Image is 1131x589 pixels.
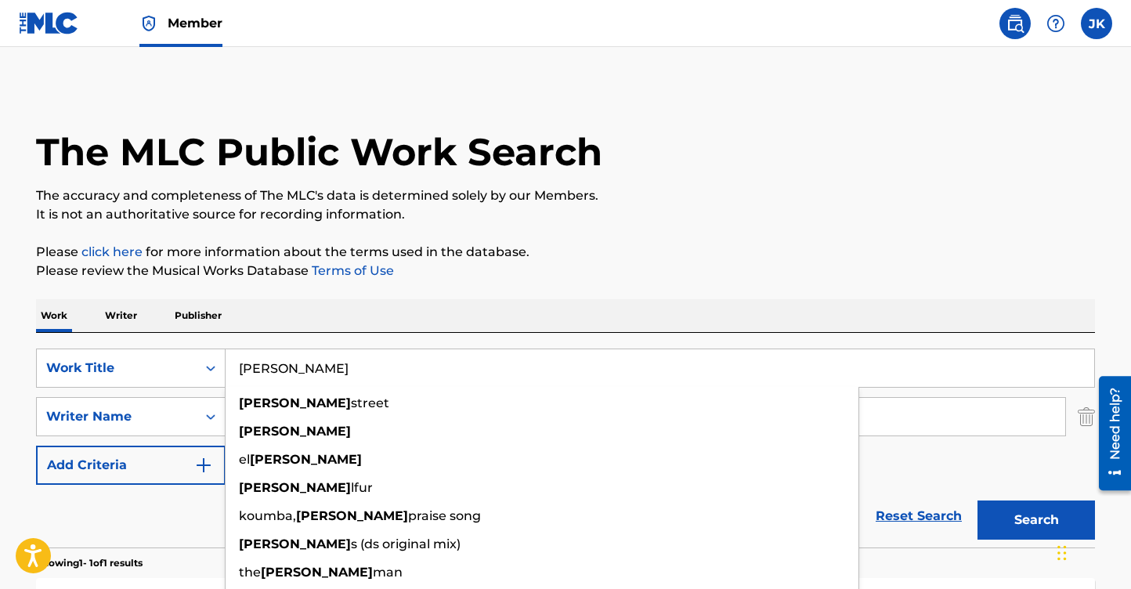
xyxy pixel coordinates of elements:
strong: [PERSON_NAME] [250,452,362,467]
button: Add Criteria [36,446,226,485]
iframe: Chat Widget [1053,514,1131,589]
a: Terms of Use [309,263,394,278]
a: click here [81,244,143,259]
span: praise song [408,508,481,523]
form: Search Form [36,349,1095,547]
img: Delete Criterion [1078,397,1095,436]
span: man [373,565,403,580]
strong: [PERSON_NAME] [239,480,351,495]
h1: The MLC Public Work Search [36,128,602,175]
p: Please for more information about the terms used in the database. [36,243,1095,262]
strong: [PERSON_NAME] [239,396,351,410]
p: It is not an authoritative source for recording information. [36,205,1095,224]
p: Work [36,299,72,332]
span: el [239,452,250,467]
img: 9d2ae6d4665cec9f34b9.svg [194,456,213,475]
span: s (ds original mix) [351,537,461,551]
span: lfur [351,480,373,495]
strong: [PERSON_NAME] [261,565,373,580]
span: street [351,396,389,410]
button: Search [977,500,1095,540]
span: Member [168,14,222,32]
a: Reset Search [868,499,970,533]
strong: [PERSON_NAME] [239,537,351,551]
p: Please review the Musical Works Database [36,262,1095,280]
span: koumba, [239,508,296,523]
strong: [PERSON_NAME] [296,508,408,523]
a: Public Search [999,8,1031,39]
p: Showing 1 - 1 of 1 results [36,556,143,570]
img: help [1046,14,1065,33]
div: Help [1040,8,1071,39]
img: MLC Logo [19,12,79,34]
div: Drag [1057,529,1067,576]
span: the [239,565,261,580]
img: Top Rightsholder [139,14,158,33]
div: User Menu [1081,8,1112,39]
img: search [1006,14,1024,33]
p: The accuracy and completeness of The MLC's data is determined solely by our Members. [36,186,1095,205]
strong: [PERSON_NAME] [239,424,351,439]
p: Publisher [170,299,226,332]
p: Writer [100,299,142,332]
div: Work Title [46,359,187,378]
iframe: Resource Center [1087,370,1131,496]
div: Writer Name [46,407,187,426]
